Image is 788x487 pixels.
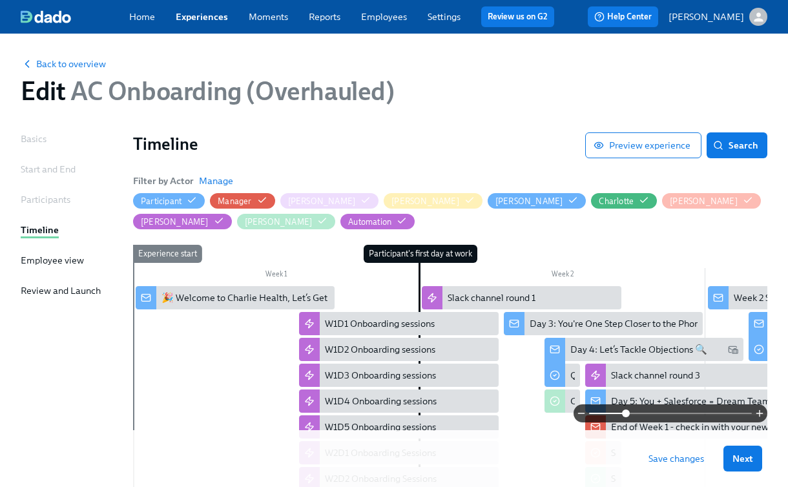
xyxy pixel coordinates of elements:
div: Day 4: Let’s Tackle Objections 🔍 [570,343,707,356]
div: End of Week 1 - check in with your new AC [611,420,783,433]
div: Slack channel round 3 [585,364,784,387]
div: Employee view [21,254,84,267]
div: End of Week 1 - check in with your new AC [585,415,784,439]
div: Week 2 [419,268,705,284]
div: Experience start [133,245,202,263]
div: Hide Annie [288,195,356,207]
img: dado [21,10,71,23]
div: Basics [21,132,47,145]
div: Start and End [21,163,76,176]
div: Day 3: You're One Step Closer to the Phones! 📞 [504,312,703,335]
button: Manager [210,193,275,209]
button: Back to overview [21,57,106,70]
div: Hide Juliette [670,195,738,207]
a: Moments [249,11,288,23]
button: [PERSON_NAME] [133,214,232,229]
div: 🎉 Welcome to Charlie Health, Let’s Get Started! [136,286,335,309]
div: Day 4: Let’s Tackle Objections 🔍 [544,338,743,361]
div: Check Docebos [570,395,634,408]
div: Day 3: You're One Step Closer to the Phones! 📞 [530,317,726,330]
div: W1D2 Onboarding sessions [325,343,435,356]
div: Review and Launch [21,284,101,297]
span: AC Onboarding (Overhauled) [65,76,394,107]
div: Participant's first day at work [364,245,477,263]
span: Preview experience [596,139,690,152]
div: W1D3 Onboarding sessions [299,364,498,387]
div: Participants [21,193,70,206]
div: W1D2 Onboarding sessions [299,338,498,361]
button: [PERSON_NAME] [669,8,767,26]
button: Search [707,132,767,158]
div: Hide Olivia [245,216,313,228]
div: Hide Charlotte [599,195,634,207]
button: [PERSON_NAME] [280,193,379,209]
div: Hide Melissa [141,216,209,228]
button: [PERSON_NAME] [237,214,336,229]
div: W1D1 Onboarding sessions [299,312,498,335]
div: W1D4 Onboarding sessions [299,389,498,413]
div: Day 5: You + Salesforce = Dream Team 💻 [611,395,785,408]
button: Participant [133,193,205,209]
span: Next [732,452,753,465]
div: W1D4 Onboarding sessions [325,395,437,408]
div: Week 1 [133,268,419,284]
div: 🎉 Welcome to Charlie Health, Let’s Get Started! [161,291,362,304]
a: Experiences [176,11,228,23]
p: [PERSON_NAME] [669,10,744,23]
span: Help Center [594,10,652,23]
button: Preview experience [585,132,701,158]
div: [DATE] Vibe Check #3 [749,338,784,361]
button: [PERSON_NAME] [662,193,761,209]
div: W1D3 Onboarding sessions [325,369,436,382]
div: Hide Brys [495,195,563,207]
h1: Edit [21,76,395,107]
button: Automation [340,214,415,229]
button: Save changes [639,446,713,471]
div: Timeline [21,223,59,236]
div: W1D5 Onboarding sessions [325,420,436,433]
div: Hide Participant [141,195,181,207]
div: Hide Manager [218,195,251,207]
div: Slack channel round 1 [422,286,621,309]
div: Check Docebos [544,389,580,413]
div: Quick Check-In ✅ [570,369,647,382]
div: Quick Check-In ✅ [544,364,580,387]
button: [PERSON_NAME] [384,193,482,209]
div: Slack channel round 3 [611,369,700,382]
button: Review us on G2 [481,6,554,27]
button: Charlotte [591,193,657,209]
div: Hide Automation [348,216,391,228]
svg: Work Email [728,344,738,355]
div: Slack channel round 1 [448,291,535,304]
button: Help Center [588,6,658,27]
button: [PERSON_NAME] [488,193,586,209]
span: Search [716,139,758,152]
div: W1D1 Onboarding sessions [325,317,435,330]
button: Next [723,446,762,471]
a: Review us on G2 [488,10,548,23]
a: Home [129,11,155,23]
h6: Filter by Actor [133,174,194,188]
div: Day 5: You + Salesforce = Dream Team 💻 [585,389,784,413]
div: W1D5 Onboarding sessions [299,415,498,439]
button: Manage [199,174,233,187]
h1: Timeline [133,132,585,156]
a: dado [21,10,129,23]
div: Hide Brandi [391,195,459,207]
span: Save changes [648,452,704,465]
